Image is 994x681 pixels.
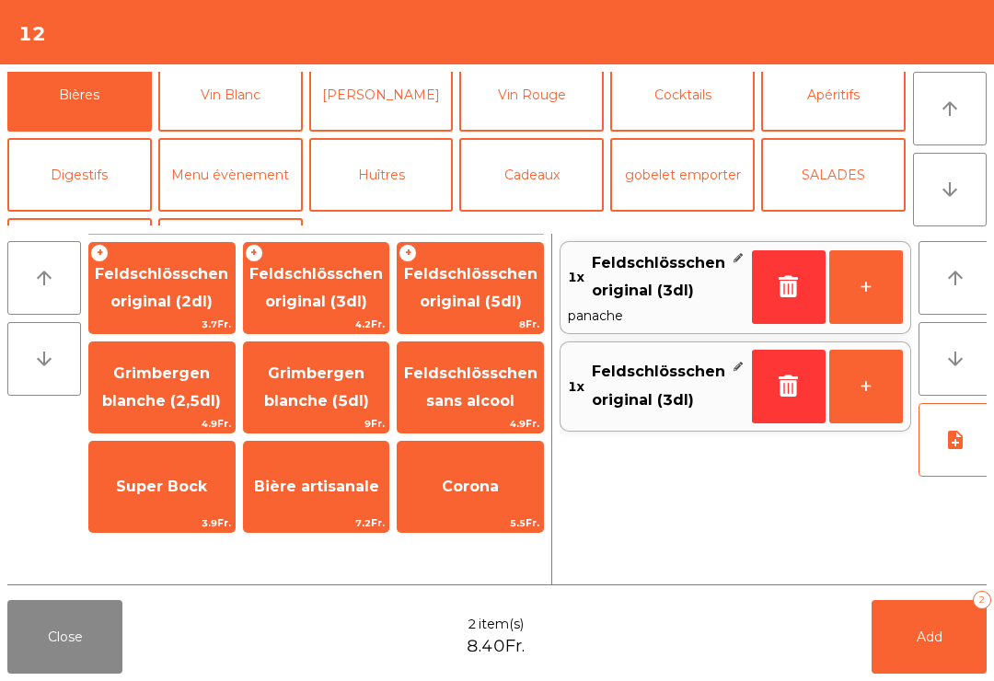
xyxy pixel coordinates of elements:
button: Cocktails [610,58,755,132]
button: Vin Blanc [158,58,303,132]
button: Vin Rouge [459,58,604,132]
button: Huîtres [309,138,454,212]
span: + [245,244,263,262]
i: note_add [944,429,966,451]
button: note_add [919,403,992,477]
span: Feldschlösschen original (3dl) [592,249,725,306]
i: arrow_upward [944,267,966,289]
i: arrow_upward [939,98,961,120]
i: arrow_downward [944,348,966,370]
span: + [399,244,417,262]
span: 9Fr. [244,415,389,433]
button: Add2 [872,600,987,674]
i: arrow_downward [939,179,961,201]
button: [PERSON_NAME] [309,58,454,132]
span: 5.5Fr. [398,514,543,532]
span: 2 [468,615,477,634]
span: Feldschlösschen original (3dl) [592,358,725,414]
span: + [90,244,109,262]
span: Feldschlösschen original (3dl) [249,265,383,310]
span: Grimbergen blanche (5dl) [264,364,369,410]
button: Menu évènement [158,138,303,212]
span: 3.7Fr. [89,316,235,333]
span: Bière artisanale [254,478,379,495]
span: 8.40Fr. [467,634,525,659]
span: Feldschlösschen original (5dl) [404,265,537,310]
span: Feldschlösschen sans alcool [404,364,537,410]
span: Add [917,629,942,645]
button: Cadeaux [459,138,604,212]
span: panache [568,306,745,326]
button: + [829,350,903,423]
span: 4.9Fr. [89,415,235,433]
span: 4.9Fr. [398,415,543,433]
button: arrow_upward [7,241,81,315]
span: 1x [568,358,584,414]
span: 3.9Fr. [89,514,235,532]
button: arrow_upward [919,241,992,315]
button: SALADES [761,138,906,212]
button: arrow_downward [919,322,992,396]
button: arrow_downward [7,322,81,396]
i: arrow_upward [33,267,55,289]
span: Grimbergen blanche (2,5dl) [102,364,221,410]
button: + [829,250,903,324]
button: gobelet emporter [610,138,755,212]
span: 7.2Fr. [244,514,389,532]
button: Digestifs [7,138,152,212]
span: 8Fr. [398,316,543,333]
button: Close [7,600,122,674]
button: Bières [7,58,152,132]
h4: 12 [18,20,46,48]
span: 1x [568,249,584,306]
span: Feldschlösschen original (2dl) [95,265,228,310]
span: Corona [442,478,499,495]
i: arrow_downward [33,348,55,370]
button: arrow_upward [913,72,987,145]
button: BROCANTE [7,218,152,292]
button: Apéritifs [761,58,906,132]
button: La Chasse [158,218,303,292]
span: item(s) [479,615,524,634]
button: arrow_downward [913,153,987,226]
div: 2 [973,591,991,609]
span: 4.2Fr. [244,316,389,333]
span: Super Bock [116,478,207,495]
